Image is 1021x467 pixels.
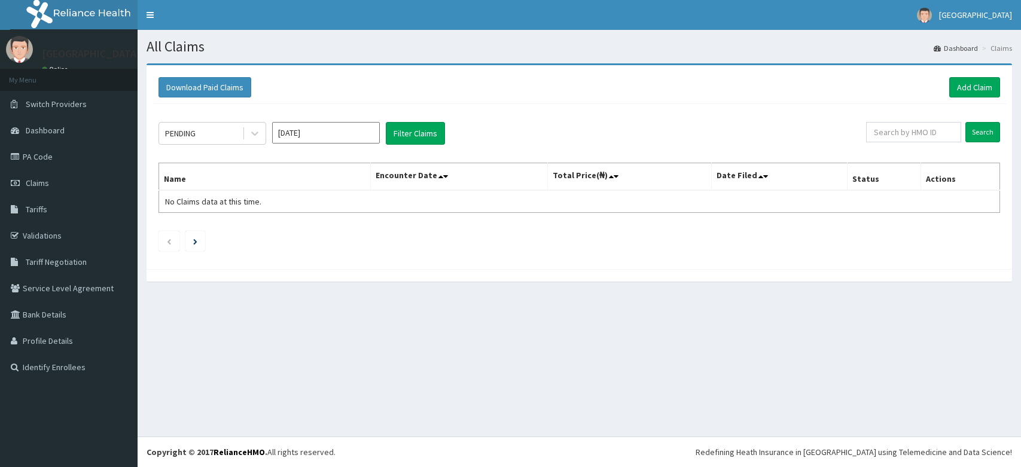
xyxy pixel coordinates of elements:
span: Dashboard [26,125,65,136]
span: Claims [26,178,49,188]
a: RelianceHMO [214,447,265,457]
button: Download Paid Claims [159,77,251,97]
li: Claims [979,43,1012,53]
a: Add Claim [949,77,1000,97]
th: Status [848,163,921,191]
input: Search [965,122,1000,142]
a: Previous page [166,236,172,246]
span: [GEOGRAPHIC_DATA] [939,10,1012,20]
th: Encounter Date [371,163,548,191]
span: Tariff Negotiation [26,257,87,267]
strong: Copyright © 2017 . [147,447,267,457]
p: [GEOGRAPHIC_DATA] [42,48,141,59]
footer: All rights reserved. [138,437,1021,467]
div: PENDING [165,127,196,139]
span: Tariffs [26,204,47,215]
button: Filter Claims [386,122,445,145]
a: Dashboard [934,43,978,53]
img: User Image [917,8,932,23]
th: Name [159,163,371,191]
th: Actions [921,163,999,191]
a: Online [42,65,71,74]
span: No Claims data at this time. [165,196,261,207]
div: Redefining Heath Insurance in [GEOGRAPHIC_DATA] using Telemedicine and Data Science! [696,446,1012,458]
input: Select Month and Year [272,122,380,144]
span: Switch Providers [26,99,87,109]
input: Search by HMO ID [866,122,961,142]
th: Date Filed [712,163,848,191]
th: Total Price(₦) [548,163,712,191]
a: Next page [193,236,197,246]
h1: All Claims [147,39,1012,54]
img: User Image [6,36,33,63]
